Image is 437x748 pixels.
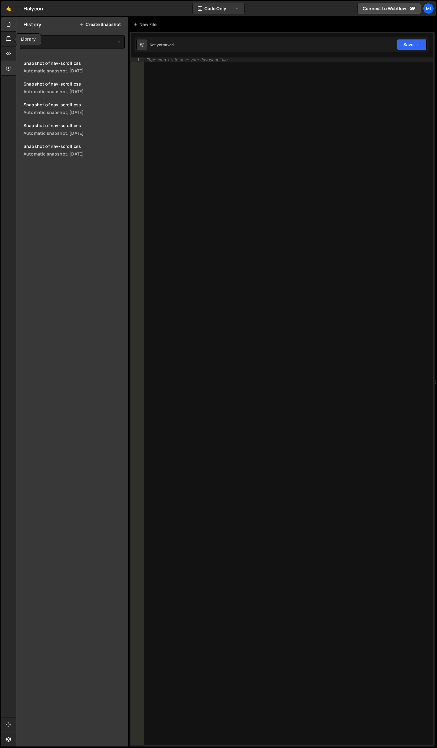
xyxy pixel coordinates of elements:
div: Automatic snapshot, [DATE] [24,68,125,74]
a: Snapshot of nav-scroll.css Automatic snapshot, [DATE] [20,57,128,77]
button: Create Snapshot [79,22,121,27]
div: Automatic snapshot, [DATE] [24,130,125,136]
div: Automatic snapshot, [DATE] [24,109,125,115]
div: Library [16,34,41,45]
div: 1 [131,57,144,62]
button: Save [397,39,427,50]
div: Automatic snapshot, [DATE] [24,151,125,157]
div: Snapshot of nav-scroll.css [24,143,125,149]
a: Snapshot of nav-scroll.css Automatic snapshot, [DATE] [20,77,128,98]
div: Type cmd + s to save your Javascript file. [147,58,229,62]
div: Not yet saved [150,42,174,47]
h2: History [24,21,41,28]
button: Code Only [193,3,244,14]
a: Snapshot of nav-scroll.css Automatic snapshot, [DATE] [20,140,128,160]
div: New File [133,21,159,28]
div: Snapshot of nav-scroll.css [24,81,125,87]
div: Automatic snapshot, [DATE] [24,89,125,94]
a: Connect to Webflow [358,3,421,14]
div: Snapshot of nav-scroll.css [24,123,125,128]
div: Snapshot of nav-scroll.css [24,102,125,108]
a: Mi [423,3,434,14]
div: Snapshot of nav-scroll.css [24,60,125,66]
div: Halycon [24,5,43,12]
a: Snapshot of nav-scroll.css Automatic snapshot, [DATE] [20,98,128,119]
a: 🤙 [1,1,16,16]
a: Snapshot of nav-scroll.css Automatic snapshot, [DATE] [20,119,128,140]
